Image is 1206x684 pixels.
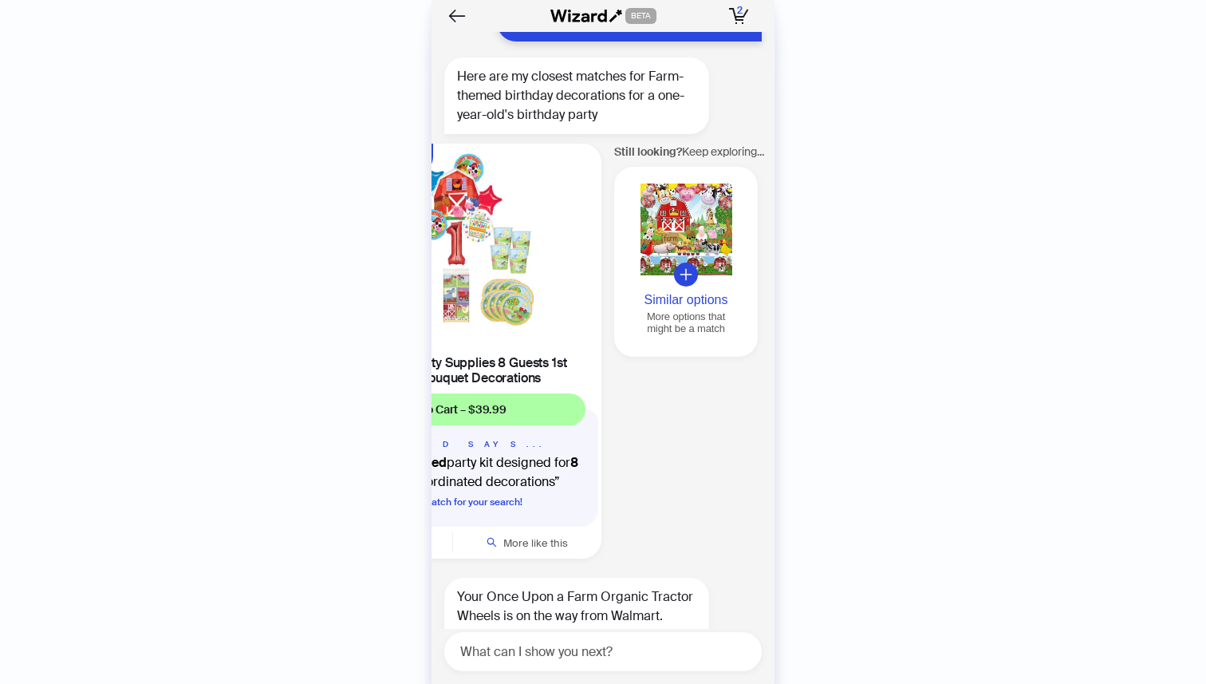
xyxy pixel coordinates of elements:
button: Add to Cart – $39.99 [319,393,585,425]
span: plus [679,267,693,282]
div: More options that might be a match [621,310,751,334]
strong: Still looking? [614,144,682,159]
span: 100 % match for your search! [382,496,522,508]
span: 2 [737,4,743,17]
button: More like this [453,527,602,559]
div: Here are my closest matches for Farm-themed birthday decorations for a one-year-old's birthday party [444,57,709,134]
h5: WIZARD SAYS... [319,438,585,450]
span: More like this [503,536,568,550]
span: BETA [625,8,656,24]
q: A party kit designed for with coordinated decorations [319,453,585,492]
img: Barnyard Farm Party Supplies 8 Guests 1st Birthday Balloon Bouquet Decorations [313,153,592,326]
div: Keep exploring... [614,144,914,160]
h4: Barnyard Farm Party Supplies 8 Guests 1st Birthday Balloon Bouquet Decorations [322,355,582,385]
div: Similar options [621,293,751,307]
span: search [487,537,497,548]
span: Add to Cart – $39.99 [398,402,506,417]
button: Back [444,3,470,29]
